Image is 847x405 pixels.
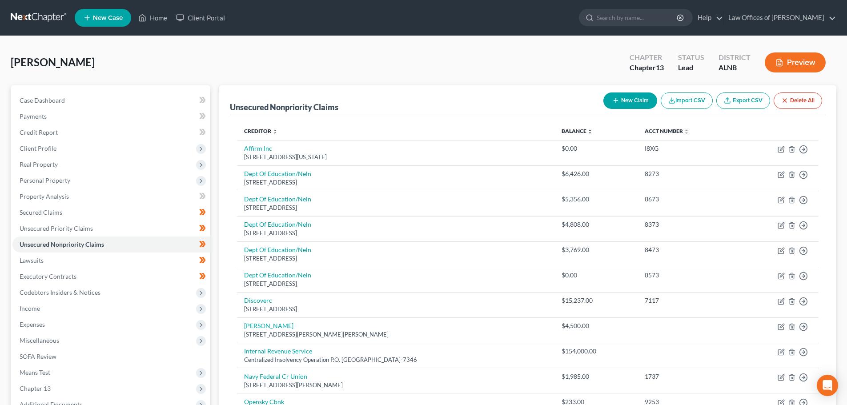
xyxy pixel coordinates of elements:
[244,221,311,228] a: Dept Of Education/Neln
[20,144,56,152] span: Client Profile
[20,321,45,328] span: Expenses
[562,169,630,178] div: $6,426.00
[12,221,210,237] a: Unsecured Priority Claims
[12,269,210,285] a: Executory Contracts
[562,347,630,356] div: $154,000.00
[562,372,630,381] div: $1,985.00
[645,372,730,381] div: 1737
[244,305,547,313] div: [STREET_ADDRESS]
[20,128,58,136] span: Credit Report
[12,253,210,269] a: Lawsuits
[678,63,704,73] div: Lead
[817,375,838,396] div: Open Intercom Messenger
[20,192,69,200] span: Property Analysis
[587,129,593,134] i: unfold_more
[20,257,44,264] span: Lawsuits
[20,176,70,184] span: Personal Property
[645,220,730,229] div: 8373
[20,241,104,248] span: Unsecured Nonpriority Claims
[661,92,713,109] button: Import CSV
[656,63,664,72] span: 13
[244,271,311,279] a: Dept Of Education/Neln
[562,144,630,153] div: $0.00
[230,102,338,112] div: Unsecured Nonpriority Claims
[645,271,730,280] div: 8573
[244,204,547,212] div: [STREET_ADDRESS]
[12,237,210,253] a: Unsecured Nonpriority Claims
[244,128,277,134] a: Creditor unfold_more
[20,225,93,232] span: Unsecured Priority Claims
[244,178,547,187] div: [STREET_ADDRESS]
[597,9,678,26] input: Search by name...
[678,52,704,63] div: Status
[12,108,210,124] a: Payments
[244,280,547,288] div: [STREET_ADDRESS]
[12,188,210,205] a: Property Analysis
[724,10,836,26] a: Law Offices of [PERSON_NAME]
[693,10,723,26] a: Help
[244,347,312,355] a: Internal Revenue Service
[562,220,630,229] div: $4,808.00
[603,92,657,109] button: New Claim
[244,254,547,263] div: [STREET_ADDRESS]
[12,205,210,221] a: Secured Claims
[244,246,311,253] a: Dept Of Education/Neln
[20,112,47,120] span: Payments
[20,289,100,296] span: Codebtors Insiders & Notices
[562,245,630,254] div: $3,769.00
[244,330,547,339] div: [STREET_ADDRESS][PERSON_NAME][PERSON_NAME]
[630,52,664,63] div: Chapter
[645,144,730,153] div: I8XG
[645,128,689,134] a: Acct Number unfold_more
[630,63,664,73] div: Chapter
[244,297,272,304] a: Discoverc
[20,337,59,344] span: Miscellaneous
[20,369,50,376] span: Means Test
[20,160,58,168] span: Real Property
[684,129,689,134] i: unfold_more
[562,296,630,305] div: $15,237.00
[20,209,62,216] span: Secured Claims
[272,129,277,134] i: unfold_more
[244,195,311,203] a: Dept Of Education/Neln
[562,321,630,330] div: $4,500.00
[562,128,593,134] a: Balance unfold_more
[645,195,730,204] div: 8673
[719,52,751,63] div: District
[12,124,210,140] a: Credit Report
[562,195,630,204] div: $5,356.00
[244,381,547,389] div: [STREET_ADDRESS][PERSON_NAME]
[645,169,730,178] div: 8273
[11,56,95,68] span: [PERSON_NAME]
[20,385,51,392] span: Chapter 13
[93,15,123,21] span: New Case
[719,63,751,73] div: ALNB
[645,245,730,254] div: 8473
[244,322,293,329] a: [PERSON_NAME]
[716,92,770,109] a: Export CSV
[20,96,65,104] span: Case Dashboard
[774,92,822,109] button: Delete All
[134,10,172,26] a: Home
[244,170,311,177] a: Dept Of Education/Neln
[172,10,229,26] a: Client Portal
[244,153,547,161] div: [STREET_ADDRESS][US_STATE]
[645,296,730,305] div: 7117
[12,349,210,365] a: SOFA Review
[20,305,40,312] span: Income
[562,271,630,280] div: $0.00
[20,273,76,280] span: Executory Contracts
[12,92,210,108] a: Case Dashboard
[765,52,826,72] button: Preview
[20,353,56,360] span: SOFA Review
[244,229,547,237] div: [STREET_ADDRESS]
[244,144,272,152] a: Affirm Inc
[244,356,547,364] div: Centralized Insolvency Operation P.O. [GEOGRAPHIC_DATA]-7346
[244,373,307,380] a: Navy Federal Cr Union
